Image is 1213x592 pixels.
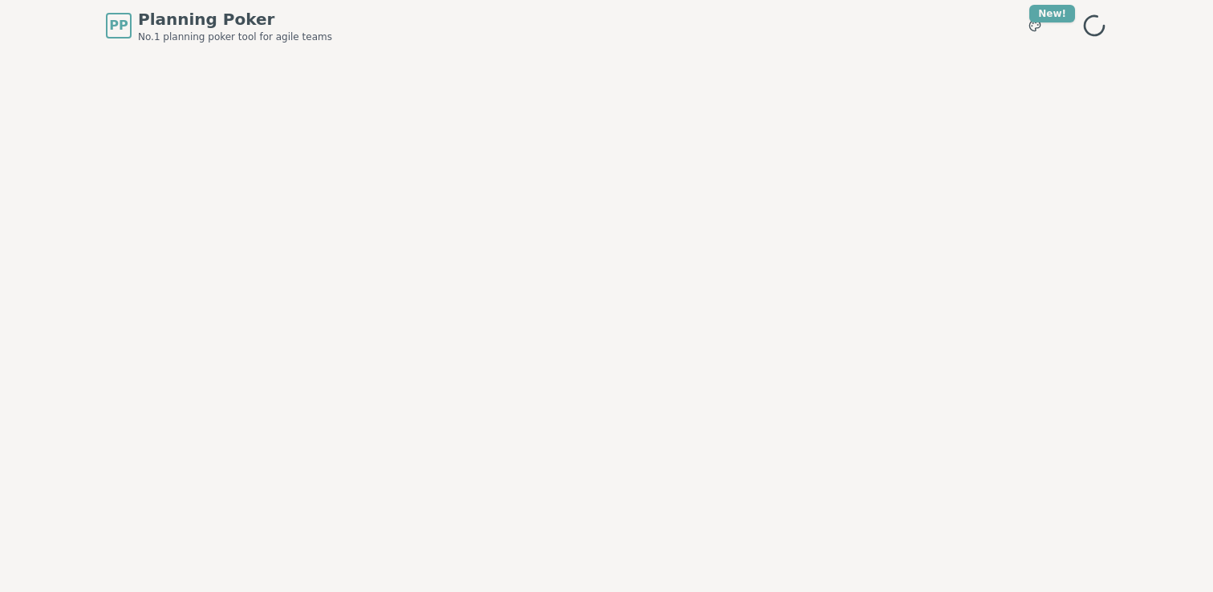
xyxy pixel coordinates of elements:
span: PP [109,16,128,35]
span: Planning Poker [138,8,332,30]
button: New! [1020,11,1049,40]
div: New! [1029,5,1075,22]
span: No.1 planning poker tool for agile teams [138,30,332,43]
a: PPPlanning PokerNo.1 planning poker tool for agile teams [106,8,332,43]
